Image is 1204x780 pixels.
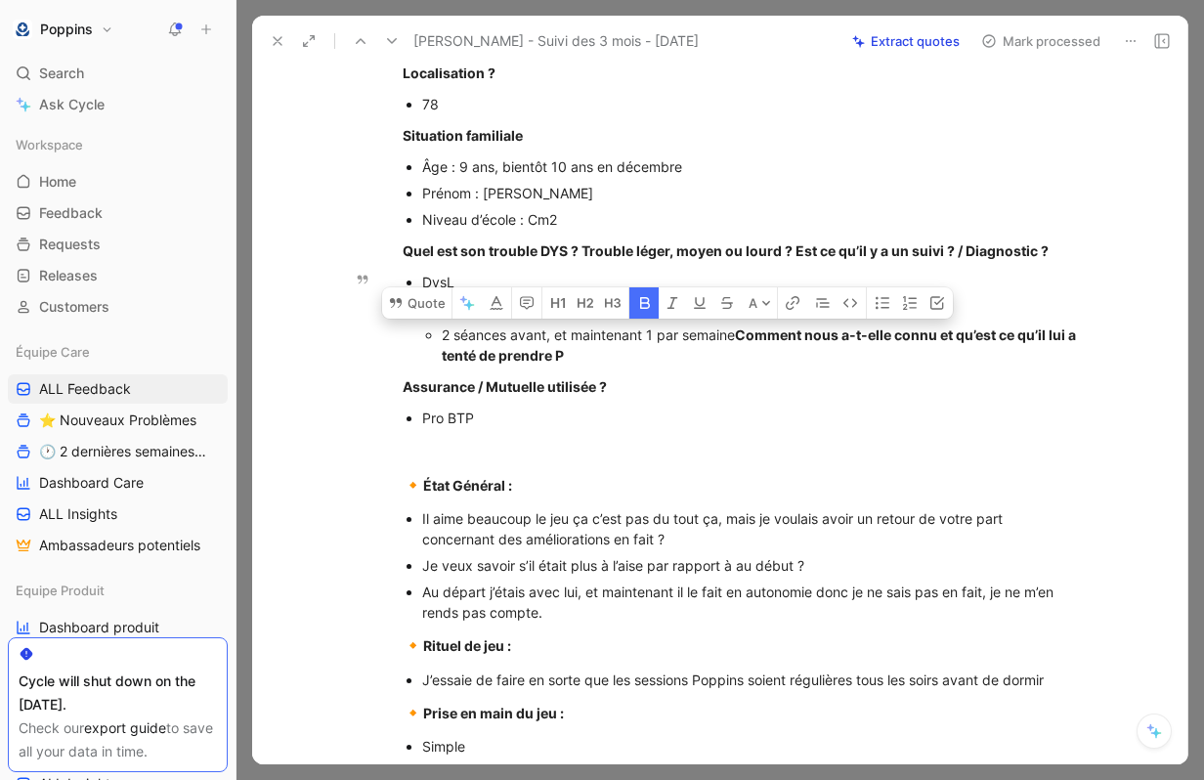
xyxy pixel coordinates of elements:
a: ALL Feedback [8,374,228,404]
div: Workspace [8,130,228,159]
button: Extract quotes [843,27,968,55]
div: DysL [422,272,1079,292]
div: J’essaie de faire en sorte que les sessions Poppins soient régulières tous les soirs avant de dormir [422,670,1079,690]
strong: Situation familiale [403,127,523,144]
strong: Quel est son trouble DYS ? Trouble léger, moyen ou lourd ? Est ce qu’il y a un suivi ? / Diagnost... [403,242,1049,259]
a: Customers [8,292,228,322]
a: ALL Insights [8,499,228,529]
span: 🔸 [403,703,423,722]
img: Poppins [13,20,32,39]
strong: Assurance / Mutuelle utilisée ? [403,378,607,395]
div: Prénom : [PERSON_NAME] [422,183,1079,203]
span: [PERSON_NAME] - Suivi des 3 mois - [DATE] [413,29,699,53]
a: Ask Cycle [8,90,228,119]
strong: Comment nous a-t-elle connu et qu’est ce qu’il lui a tenté de prendre P [442,326,1079,364]
a: Requests [8,230,228,259]
span: Dashboard produit [39,618,159,637]
div: Pro BTP [422,408,1079,428]
div: 78 [422,94,1079,114]
span: ALL Insights [39,504,117,524]
span: Requests [39,235,101,254]
div: Âge : 9 ans, bientôt 10 ans en décembre [422,156,1079,177]
a: Feedback [8,198,228,228]
strong: État Général : [423,477,512,494]
div: Je veux savoir s’il était plus à l’aise par rapport à au début ? [422,555,1079,576]
a: Dashboard Care [8,468,228,498]
div: Check our to save all your data in time. [19,716,217,763]
div: Simple [422,736,1079,757]
span: Ask Cycle [39,93,105,116]
strong: Localisation ? [403,65,495,81]
a: Home [8,167,228,196]
a: Ambassadeurs potentiels [8,531,228,560]
div: Suivi par une orthophoniste [422,298,1079,319]
div: Il aime beaucoup le jeu ça c’est pas du tout ça, mais je voulais avoir un retour de votre part co... [422,508,1079,549]
a: Releases [8,261,228,290]
a: export guide [84,719,166,736]
a: Dashboard produit [8,613,228,642]
span: 🔸 [403,635,423,655]
div: Équipe Care [8,337,228,367]
div: Search [8,59,228,88]
div: Équipe CareALL Feedback⭐ Nouveaux Problèmes🕐 2 dernières semaines - OccurencesDashboard CareALL I... [8,337,228,560]
a: ⭐ Nouveaux Problèmes [8,406,228,435]
button: Mark processed [972,27,1109,55]
div: Niveau d’école : Cm2 [422,209,1079,230]
span: Ambassadeurs potentiels [39,536,200,555]
div: 2 séances avant, et maintenant 1 par semaine [442,325,1079,366]
span: Home [39,172,76,192]
span: Équipe Care [16,342,90,362]
strong: Prise en main du jeu : [423,705,564,721]
button: PoppinsPoppins [8,16,118,43]
span: Search [39,62,84,85]
div: Cycle will shut down on the [DATE]. [19,670,217,716]
span: 🕐 2 dernières semaines - Occurences [39,442,206,461]
span: ⭐ Nouveaux Problèmes [39,411,196,430]
span: Equipe Produit [16,581,105,600]
span: Feedback [39,203,103,223]
span: Dashboard Care [39,473,144,493]
span: Releases [39,266,98,285]
div: Au départ j’étais avec lui, et maintenant il le fait en autonomie donc je ne sais pas en fait, je... [422,582,1079,623]
a: 🕐 2 dernières semaines - Occurences [8,437,228,466]
span: ALL Feedback [39,379,131,399]
strong: Rituel de jeu : [423,637,511,654]
span: Customers [39,297,109,317]
span: 🔸 [403,475,423,495]
h1: Poppins [40,21,93,38]
div: Equipe Produit [8,576,228,605]
span: Workspace [16,135,83,154]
